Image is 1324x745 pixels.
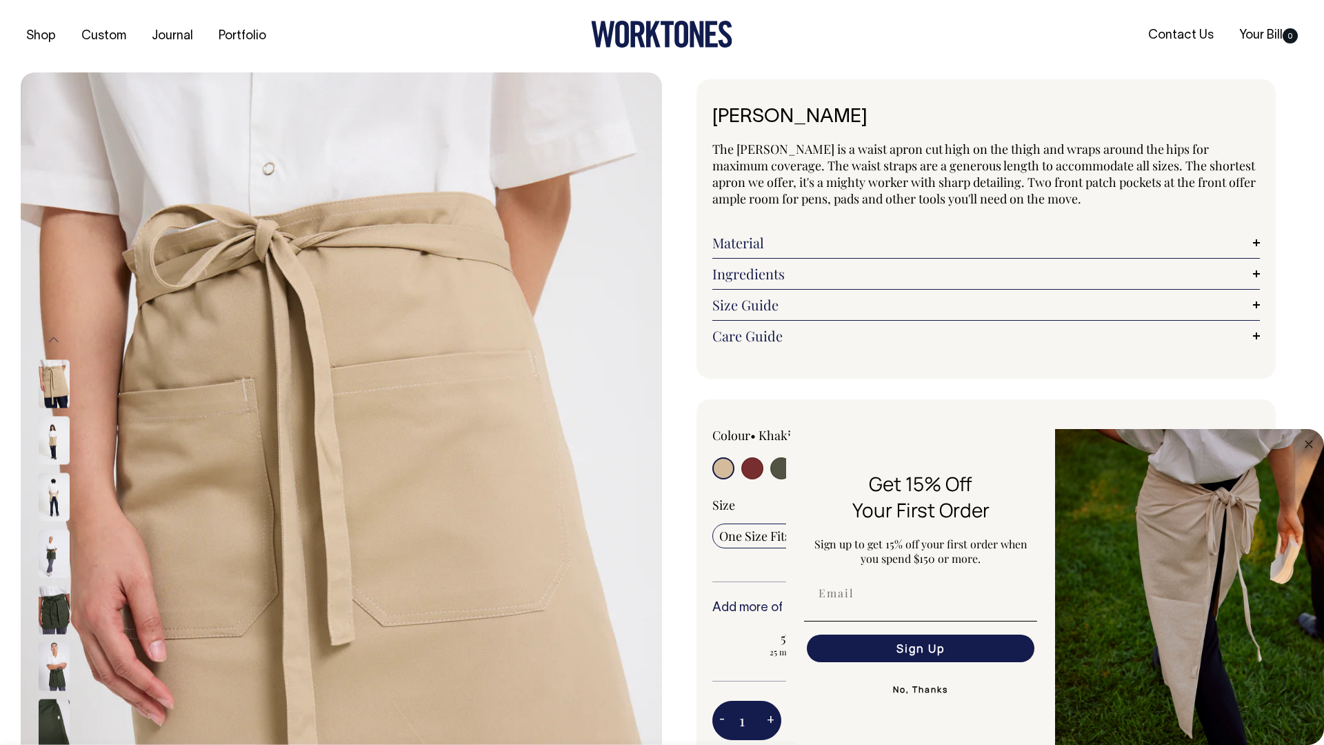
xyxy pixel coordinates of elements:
[1190,427,1260,444] a: Apron Guide
[712,524,814,548] input: One Size Fits All
[146,25,199,48] a: Journal
[712,141,1256,207] span: The [PERSON_NAME] is a waist apron cut high on the thigh and wraps around the hips for maximum co...
[1301,436,1317,453] button: Close dialog
[712,626,888,662] input: 5% OFF 25 more to apply
[712,602,1260,615] h6: Add more of this item or any of our other to save
[39,416,70,464] img: khaki
[807,579,1034,607] input: Email
[213,25,272,48] a: Portfolio
[76,25,132,48] a: Custom
[807,635,1034,662] button: Sign Up
[712,707,732,735] button: -
[712,497,1260,513] div: Size
[39,586,70,634] img: olive
[43,325,64,356] button: Previous
[852,497,990,523] span: Your First Order
[750,427,756,444] span: •
[1055,429,1324,745] img: 5e34ad8f-4f05-4173-92a8-ea475ee49ac9.jpeg
[760,707,781,735] button: +
[712,427,932,444] div: Colour
[712,297,1260,313] a: Size Guide
[39,529,70,577] img: olive
[719,630,881,646] span: 5% OFF
[1143,24,1219,47] a: Contact Us
[712,266,1260,282] a: Ingredients
[1234,24,1303,47] a: Your Bill0
[719,528,807,544] span: One Size Fits All
[869,470,972,497] span: Get 15% Off
[759,427,791,444] label: Khaki
[1283,28,1298,43] span: 0
[39,642,70,691] img: olive
[786,429,1324,745] div: FLYOUT Form
[712,107,1260,128] h1: [PERSON_NAME]
[712,235,1260,251] a: Material
[814,537,1027,566] span: Sign up to get 15% off your first order when you spend $150 or more.
[21,25,61,48] a: Shop
[712,328,1260,344] a: Care Guide
[39,359,70,408] img: khaki
[804,676,1037,704] button: No, Thanks
[39,473,70,521] img: khaki
[719,646,881,657] span: 25 more to apply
